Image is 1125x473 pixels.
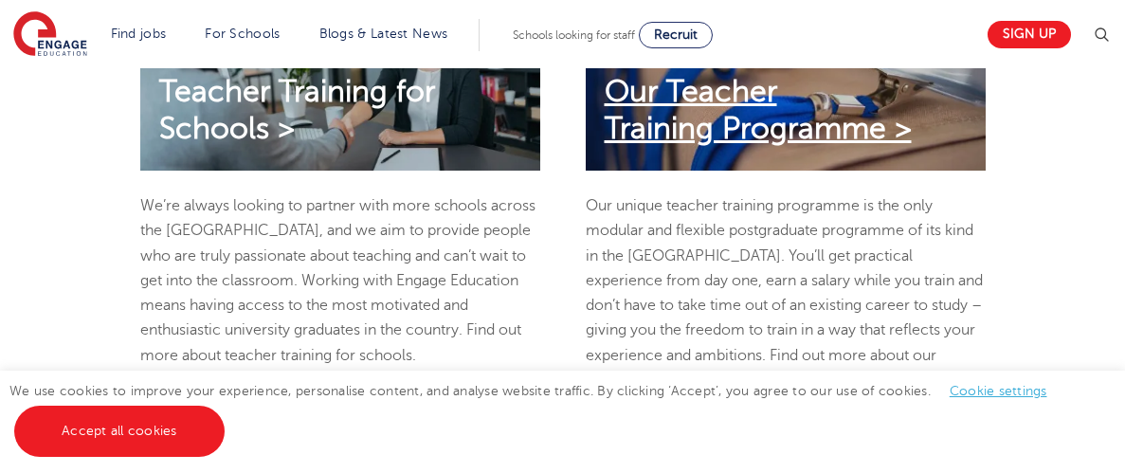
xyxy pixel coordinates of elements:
a: Teacher Training for Schools > [140,74,540,147]
img: Engage Education [13,11,87,59]
a: Blogs & Latest News [319,27,448,41]
span: Schools looking for staff [513,28,635,42]
span: Recruit [654,27,698,42]
span: Our Teacher Training Programme > [605,75,912,144]
span: Teacher Training for Schools > [159,75,435,144]
a: For Schools [205,27,280,41]
span: We use cookies to improve your experience, personalise content, and analyse website traffic. By c... [9,384,1066,438]
a: Our Teacher Training Programme > [586,74,986,147]
span: We’re always looking to partner with more schools across the [GEOGRAPHIC_DATA], and we aim to pro... [140,197,535,364]
a: Find jobs [111,27,167,41]
a: Recruit [639,22,713,48]
span: Our unique teacher training programme is the only modular and flexible postgraduate programme of ... [586,197,983,389]
a: Sign up [988,21,1071,48]
a: Accept all cookies [14,406,225,457]
a: Cookie settings [950,384,1047,398]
